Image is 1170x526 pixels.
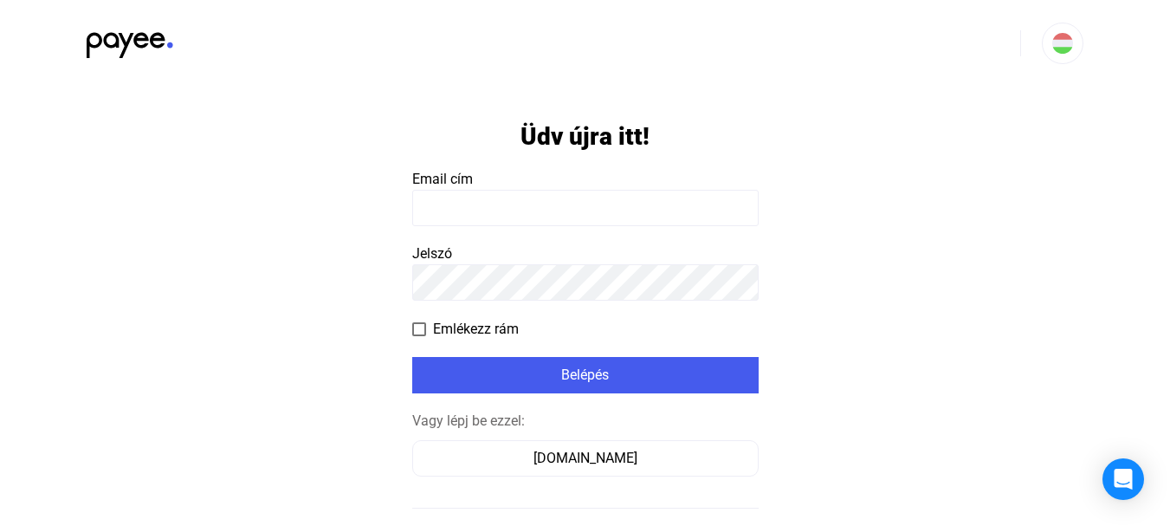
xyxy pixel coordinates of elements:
span: Email cím [412,171,473,187]
img: HU [1052,33,1073,54]
span: Emlékezz rám [433,319,519,340]
h1: Üdv újra itt! [520,121,650,152]
button: HU [1042,23,1083,64]
div: Vagy lépj be ezzel: [412,411,759,432]
img: black-payee-blue-dot.svg [87,23,173,58]
span: Jelszó [412,245,452,262]
button: Belépés [412,357,759,393]
a: [DOMAIN_NAME] [412,450,759,466]
div: [DOMAIN_NAME] [418,448,753,469]
div: Open Intercom Messenger [1102,458,1144,500]
div: Belépés [417,365,753,386]
button: [DOMAIN_NAME] [412,440,759,477]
